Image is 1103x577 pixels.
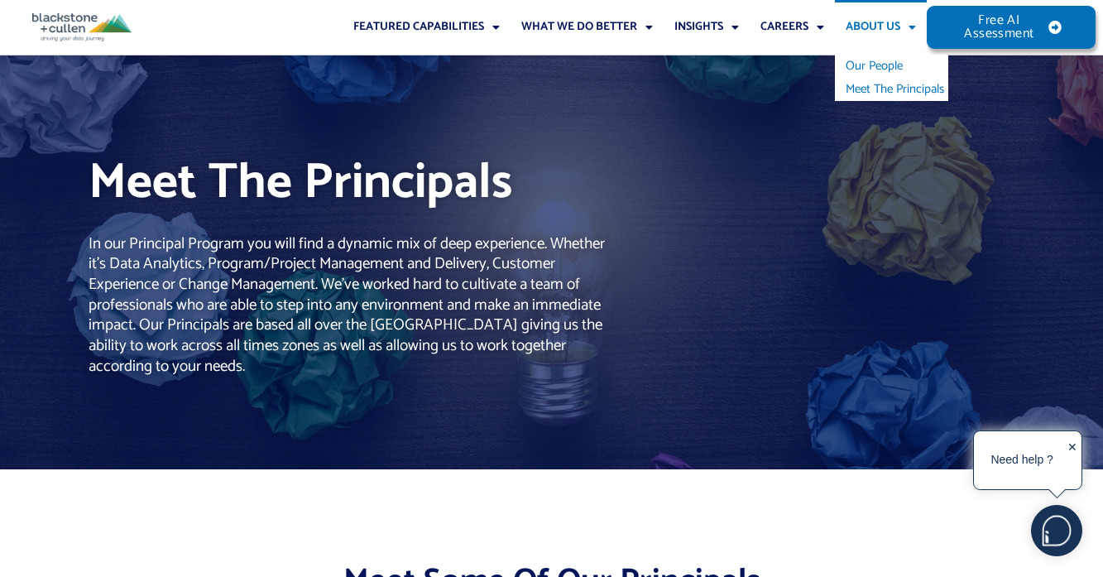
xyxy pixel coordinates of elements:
span: Free AI Assessment [960,14,1038,41]
a: Free AI Assessment [927,6,1095,49]
img: users%2F5SSOSaKfQqXq3cFEnIZRYMEs4ra2%2Fmedia%2Fimages%2F-Bulle%20blanche%20sans%20fond%20%2B%20ma... [1032,506,1081,555]
a: Meet The Principals [835,78,948,101]
a: Our People [835,55,948,78]
h1: Meet The Principals [89,148,550,218]
div: ✕ [1067,435,1077,487]
h2: In our Principal Program you will find a dynamic mix of deep experience. Whether it’s Data Analyt... [89,234,607,377]
ul: About Us [835,55,948,101]
div: Need help ? [976,434,1067,487]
